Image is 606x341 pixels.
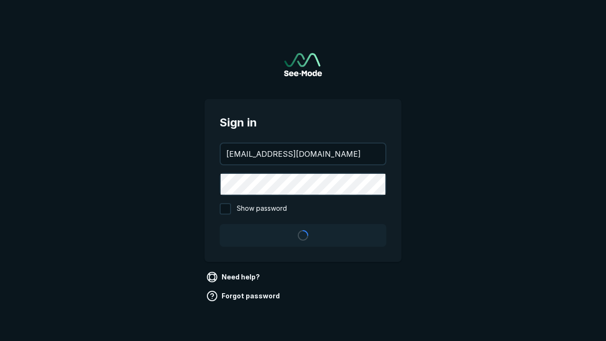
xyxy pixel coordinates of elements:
a: Go to sign in [284,53,322,76]
a: Forgot password [205,288,284,304]
span: Show password [237,203,287,215]
a: Need help? [205,269,264,285]
span: Sign in [220,114,386,131]
img: See-Mode Logo [284,53,322,76]
input: your@email.com [221,144,385,164]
